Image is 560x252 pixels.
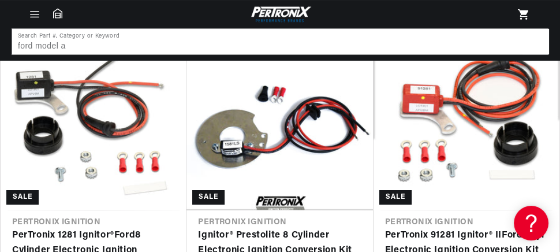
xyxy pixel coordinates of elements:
[12,29,549,54] input: Search Part #, Category or Keyword
[248,5,312,24] img: Pertronix
[522,29,548,54] button: Search Part #, Category or Keyword
[22,8,47,21] summary: Menu
[53,8,62,18] a: Garage: 0 item(s)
